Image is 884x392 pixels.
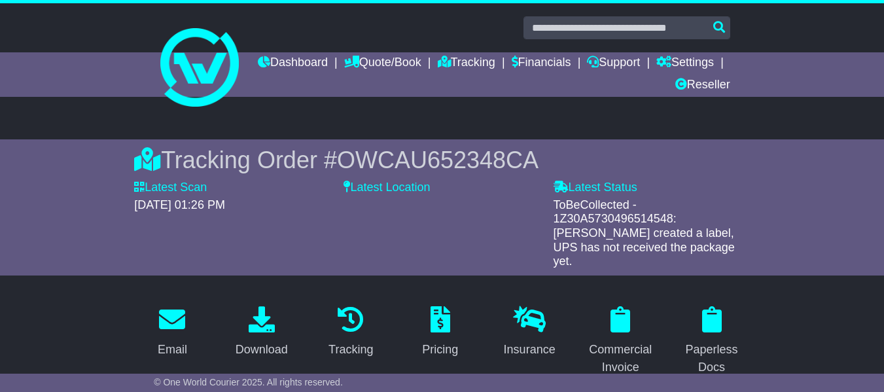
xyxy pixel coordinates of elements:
span: ToBeCollected - 1Z30A5730496514548: [PERSON_NAME] created a label, UPS has not received the packa... [554,198,735,268]
span: © One World Courier 2025. All rights reserved. [154,377,343,387]
a: Support [587,52,640,75]
a: Insurance [495,302,564,363]
a: Financials [512,52,571,75]
div: Tracking Order # [134,146,750,174]
div: Email [158,341,187,359]
span: [DATE] 01:26 PM [134,198,225,211]
a: Paperless Docs [673,302,749,381]
a: Commercial Invoice [580,302,660,381]
a: Email [149,302,196,363]
a: Settings [656,52,714,75]
a: Download [227,302,296,363]
a: Tracking [320,302,381,363]
div: Paperless Docs [682,341,741,376]
a: Quote/Book [344,52,421,75]
label: Latest Status [554,181,637,195]
a: Dashboard [258,52,328,75]
div: Commercial Invoice [589,341,652,376]
div: Tracking [328,341,373,359]
label: Latest Location [344,181,430,195]
span: OWCAU652348CA [337,147,539,173]
div: Download [236,341,288,359]
a: Tracking [438,52,495,75]
label: Latest Scan [134,181,207,195]
a: Pricing [414,302,467,363]
a: Reseller [675,75,730,97]
div: Pricing [422,341,458,359]
div: Insurance [504,341,556,359]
